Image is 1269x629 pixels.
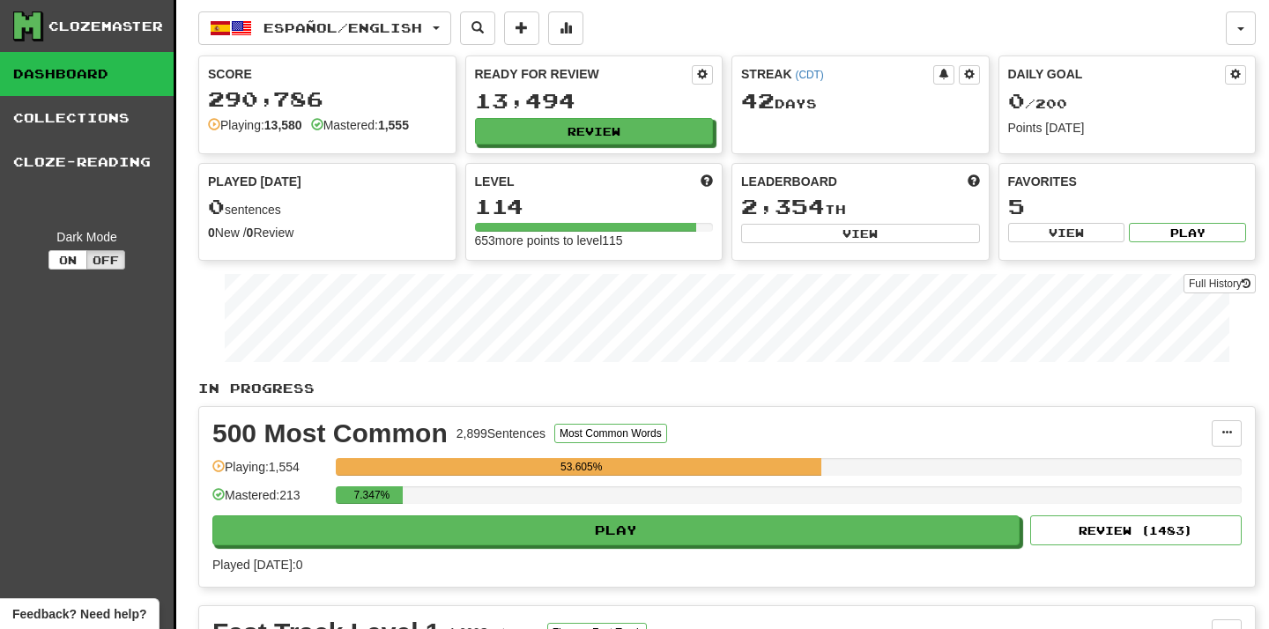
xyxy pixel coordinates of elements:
[701,173,713,190] span: Score more points to level up
[212,486,327,515] div: Mastered: 213
[311,116,409,134] div: Mastered:
[741,224,980,243] button: View
[208,116,302,134] div: Playing:
[504,11,539,45] button: Add sentence to collection
[208,65,447,83] div: Score
[208,196,447,218] div: sentences
[341,458,821,476] div: 53.605%
[741,88,775,113] span: 42
[968,173,980,190] span: This week in points, UTC
[741,173,837,190] span: Leaderboard
[1184,274,1256,293] a: Full History
[475,90,714,112] div: 13,494
[795,69,823,81] a: (CDT)
[208,173,301,190] span: Played [DATE]
[208,194,225,218] span: 0
[741,196,980,218] div: th
[341,486,402,504] div: 7.347%
[475,173,515,190] span: Level
[475,118,714,144] button: Review
[212,515,1020,545] button: Play
[208,226,215,240] strong: 0
[86,250,125,270] button: Off
[554,424,667,443] button: Most Common Words
[456,425,545,442] div: 2,899 Sentences
[198,11,451,45] button: Español/English
[13,228,160,246] div: Dark Mode
[741,194,825,218] span: 2,354
[1008,223,1125,242] button: View
[12,605,146,623] span: Open feedback widget
[378,118,409,132] strong: 1,555
[1008,65,1226,85] div: Daily Goal
[264,118,302,132] strong: 13,580
[475,65,693,83] div: Ready for Review
[741,65,933,83] div: Streak
[1008,88,1025,113] span: 0
[48,18,163,35] div: Clozemaster
[48,250,87,270] button: On
[198,380,1256,397] p: In Progress
[1008,196,1247,218] div: 5
[548,11,583,45] button: More stats
[1008,96,1067,111] span: / 200
[208,224,447,241] div: New / Review
[212,558,302,572] span: Played [DATE]: 0
[212,420,448,447] div: 500 Most Common
[1008,173,1247,190] div: Favorites
[212,458,327,487] div: Playing: 1,554
[1008,119,1247,137] div: Points [DATE]
[460,11,495,45] button: Search sentences
[247,226,254,240] strong: 0
[263,20,422,35] span: Español / English
[1129,223,1246,242] button: Play
[475,196,714,218] div: 114
[208,88,447,110] div: 290,786
[741,90,980,113] div: Day s
[1030,515,1242,545] button: Review (1483)
[475,232,714,249] div: 653 more points to level 115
